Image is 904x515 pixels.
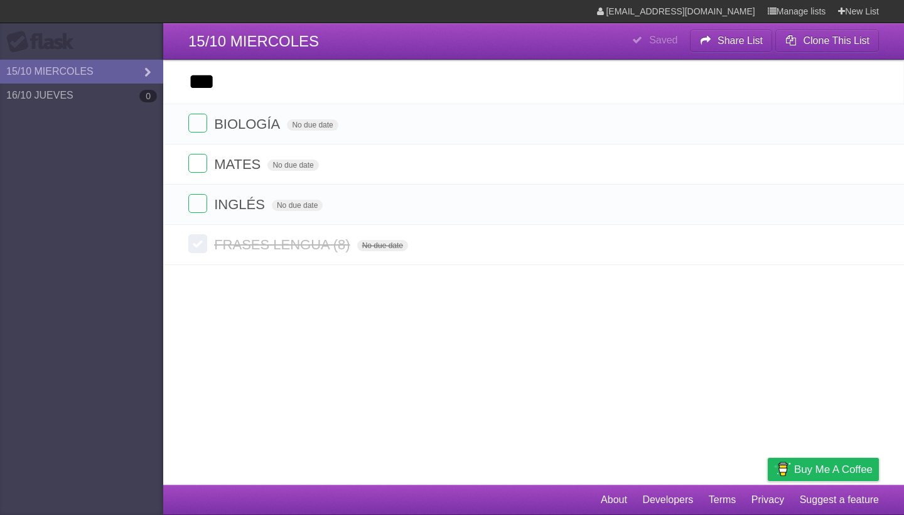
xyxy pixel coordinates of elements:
label: Done [188,114,207,133]
label: Done [188,194,207,213]
a: Buy me a coffee [768,458,879,481]
a: Developers [642,488,693,512]
button: Share List [690,30,773,52]
div: Flask [6,31,82,53]
span: BIOLOGÍA [214,116,283,132]
b: Clone This List [803,35,869,46]
b: 0 [139,90,157,102]
a: Privacy [751,488,784,512]
span: INGLÉS [214,197,268,212]
span: No due date [267,160,318,171]
b: Share List [718,35,763,46]
span: 15/10 MIERCOLES [188,33,319,50]
label: Done [188,154,207,173]
button: Clone This List [775,30,879,52]
span: Buy me a coffee [794,458,873,480]
span: No due date [272,200,323,211]
span: No due date [287,119,338,131]
a: Terms [709,488,736,512]
label: Done [188,234,207,253]
span: FRASES LENGUA (8) [214,237,353,252]
span: No due date [357,240,408,251]
span: MATES [214,156,264,172]
a: Suggest a feature [800,488,879,512]
a: About [601,488,627,512]
b: Saved [649,35,677,45]
img: Buy me a coffee [774,458,791,480]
